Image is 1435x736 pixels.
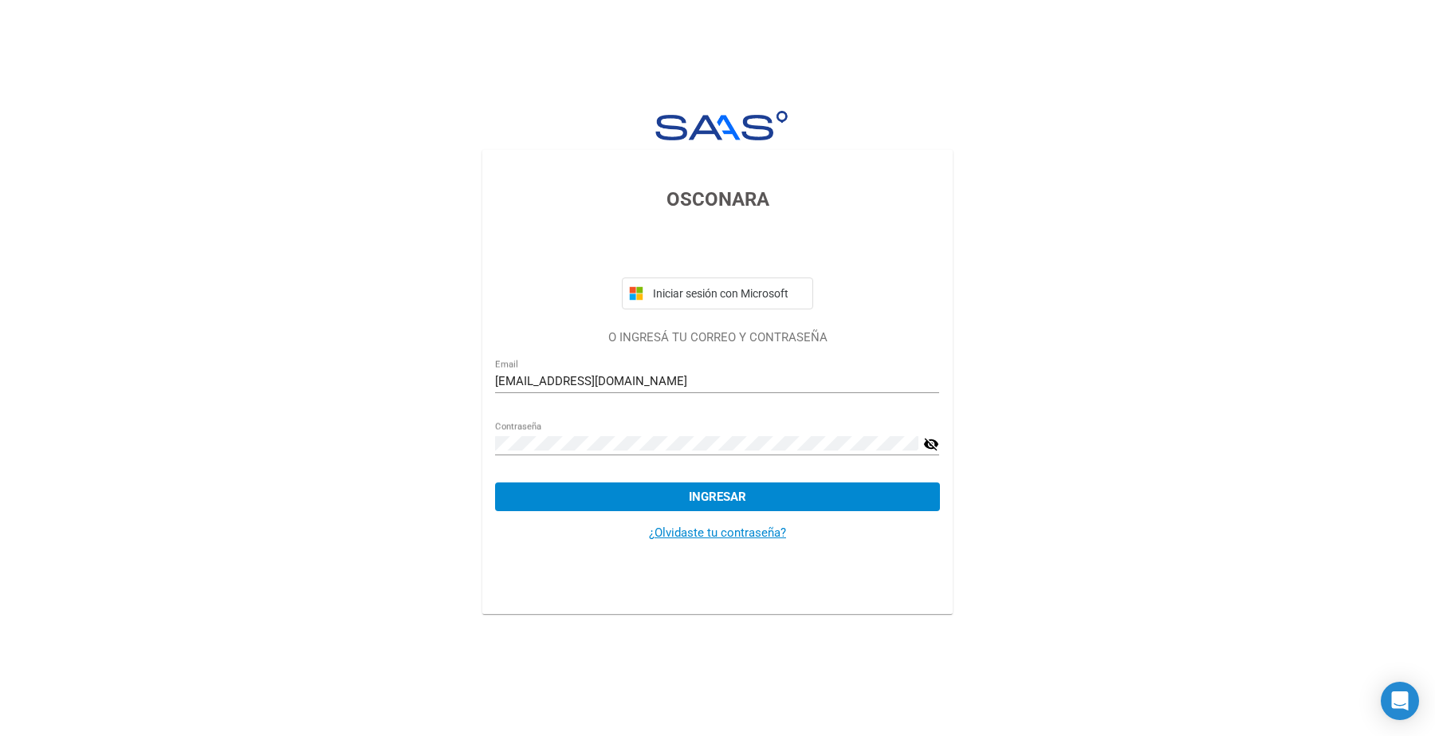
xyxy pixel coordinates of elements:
[923,435,939,454] mat-icon: visibility_off
[649,525,786,540] a: ¿Olvidaste tu contraseña?
[689,490,746,504] span: Ingresar
[495,482,939,511] button: Ingresar
[650,287,806,300] span: Iniciar sesión con Microsoft
[495,185,939,214] h3: OSCONARA
[495,329,939,347] p: O INGRESÁ TU CORREO Y CONTRASEÑA
[614,231,821,266] iframe: Botón de Acceder con Google
[622,277,813,309] button: Iniciar sesión con Microsoft
[1381,682,1419,720] div: Open Intercom Messenger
